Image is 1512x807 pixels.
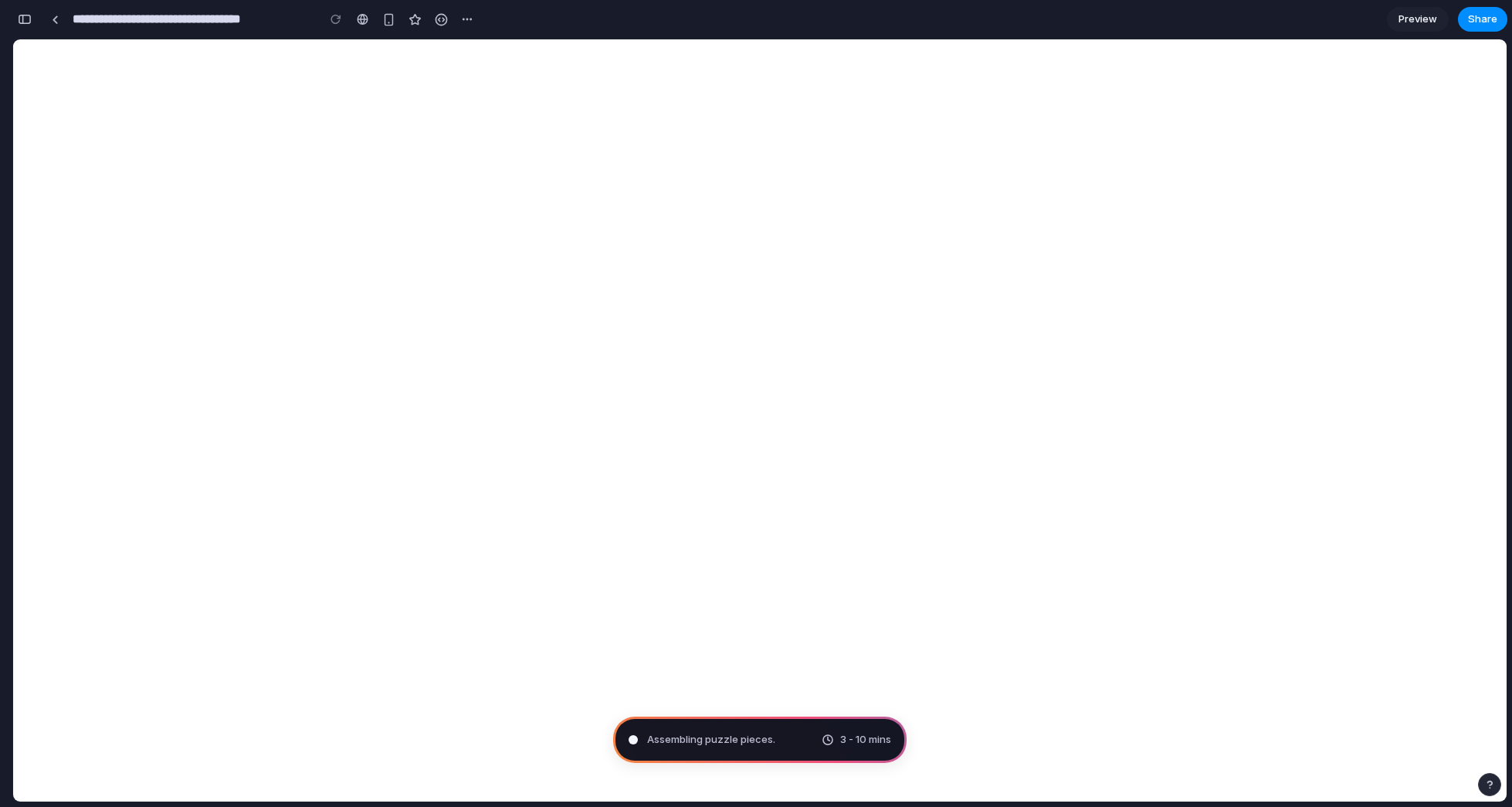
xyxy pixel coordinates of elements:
span: Share [1468,12,1497,27]
button: Share [1458,7,1507,32]
span: 3 - 10 mins [840,732,891,748]
span: Assembling puzzle pieces . [647,732,775,748]
a: Preview [1387,7,1449,32]
span: Preview [1398,12,1437,27]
